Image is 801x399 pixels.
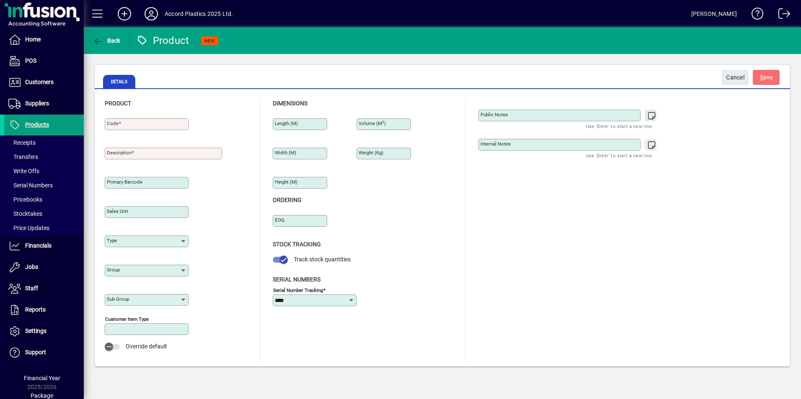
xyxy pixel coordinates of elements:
button: Profile [138,6,165,21]
mat-label: Public Notes [481,112,508,118]
app-page-header-button: Back [84,33,130,48]
mat-label: Volume (m ) [359,120,386,126]
span: Home [25,36,41,43]
span: Jobs [25,263,38,270]
a: Customers [4,72,84,93]
mat-label: Customer Item Type [105,316,149,322]
span: Reports [25,306,46,313]
span: Cancel [726,71,744,84]
mat-hint: Use 'Enter' to start a new line [586,151,652,160]
sup: 3 [382,120,384,124]
span: Serial Numbers [8,182,53,189]
span: Product [105,100,131,107]
span: Suppliers [25,100,49,107]
span: Receipts [8,139,36,146]
a: Jobs [4,257,84,278]
a: Write Offs [4,164,84,178]
span: Ordering [273,197,302,203]
a: Price Updates [4,221,84,235]
a: Transfers [4,150,84,164]
div: [PERSON_NAME] [691,7,737,20]
span: Financial Year [24,375,60,381]
mat-label: Height (m) [275,179,297,185]
mat-label: Weight (Kg) [359,150,383,156]
span: Stock Tracking [273,241,321,248]
span: Support [25,349,46,356]
span: Override default [126,343,167,350]
a: Staff [4,278,84,299]
span: NEW [204,38,215,43]
mat-label: EOQ [275,217,284,223]
a: Knowledge Base [745,2,764,29]
mat-label: Internal Notes [481,141,511,147]
mat-label: Sub group [107,296,129,302]
span: ave [760,71,773,84]
span: Price Updates [8,225,49,231]
a: Pricebooks [4,192,84,207]
mat-label: Code [107,120,119,126]
button: Back [90,33,123,48]
span: Details [103,75,135,88]
mat-label: Width (m) [275,150,296,156]
span: Financials [25,242,52,249]
span: Staff [25,285,38,292]
mat-hint: Use 'Enter' to start a new line [586,121,652,131]
a: POS [4,51,84,72]
span: Pricebooks [8,196,42,203]
a: Suppliers [4,93,84,114]
button: Cancel [722,70,749,85]
span: Settings [25,327,47,334]
mat-label: Sales unit [107,208,128,214]
a: Financials [4,235,84,256]
mat-label: Length (m) [275,120,298,126]
button: Save [753,70,780,85]
span: POS [25,57,36,64]
mat-label: Primary barcode [107,179,142,185]
span: Serial Numbers [273,276,320,283]
a: Stocktakes [4,207,84,221]
a: Reports [4,299,84,320]
a: Home [4,29,84,50]
span: Track stock quantities [294,256,351,263]
button: Add [111,6,138,21]
div: Product [136,34,189,47]
span: Package [31,392,53,399]
a: Receipts [4,136,84,150]
a: Settings [4,321,84,342]
span: Transfers [8,153,38,160]
span: Customers [25,79,54,85]
span: Products [25,121,49,128]
mat-label: Serial Number tracking [273,287,323,293]
span: S [760,74,763,81]
span: Dimensions [273,100,307,107]
mat-label: Description [107,150,132,156]
a: Support [4,342,84,363]
span: Write Offs [8,168,39,174]
span: Back [93,37,121,44]
mat-label: Group [107,267,120,273]
mat-label: Type [107,238,117,243]
div: Accord Plastics 2025 Ltd. [165,7,233,20]
a: Serial Numbers [4,178,84,192]
span: Stocktakes [8,210,42,217]
a: Logout [772,2,791,29]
